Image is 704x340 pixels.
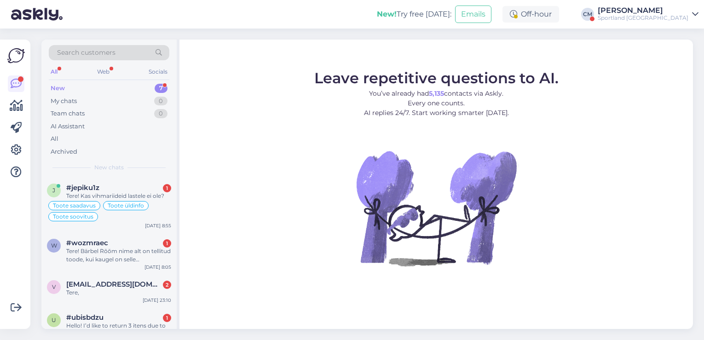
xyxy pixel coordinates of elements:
[53,214,93,219] span: Toote soovitus
[52,317,56,323] span: u
[66,280,162,288] span: vladimir1.grebenjuk@gmail.com
[51,97,77,106] div: My chats
[51,109,85,118] div: Team chats
[377,10,397,18] b: New!
[7,47,25,64] img: Askly Logo
[66,239,108,247] span: #wozmraec
[57,48,115,58] span: Search customers
[66,247,171,264] div: Tere! Bärbel Rõõm nime alt on tellitud toode, kui kaugel on selle komplekteerimine. [PERSON_NAME]...
[66,192,171,200] div: Tere! Kas vihmariideid lastele ei ole?
[429,89,444,98] b: 5,135
[51,242,57,249] span: w
[598,14,688,22] div: Sportland [GEOGRAPHIC_DATA]
[53,203,96,208] span: Toote saadavus
[66,288,171,297] div: Tere,
[154,109,167,118] div: 0
[598,7,698,22] a: [PERSON_NAME]Sportland [GEOGRAPHIC_DATA]
[147,66,169,78] div: Socials
[154,97,167,106] div: 0
[502,6,559,23] div: Off-hour
[353,125,519,291] img: No Chat active
[49,66,59,78] div: All
[163,281,171,289] div: 2
[455,6,491,23] button: Emails
[52,187,55,194] span: j
[66,322,171,338] div: Hello! I’d like to return 3 itens due to the wrong size, how can I do that?
[51,147,77,156] div: Archived
[52,283,56,290] span: v
[314,69,559,87] span: Leave repetitive questions to AI.
[95,66,111,78] div: Web
[66,184,99,192] span: #jepiku1z
[143,297,171,304] div: [DATE] 23:10
[66,313,104,322] span: #ubisbdzu
[581,8,594,21] div: CM
[155,84,167,93] div: 7
[377,9,451,20] div: Try free [DATE]:
[51,122,85,131] div: AI Assistant
[51,84,65,93] div: New
[94,163,124,172] span: New chats
[163,314,171,322] div: 1
[163,239,171,248] div: 1
[144,264,171,271] div: [DATE] 8:05
[51,134,58,144] div: All
[163,184,171,192] div: 1
[598,7,688,14] div: [PERSON_NAME]
[314,89,559,118] p: You’ve already had contacts via Askly. Every one counts. AI replies 24/7. Start working smarter [...
[145,222,171,229] div: [DATE] 8:55
[108,203,144,208] span: Toote üldinfo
